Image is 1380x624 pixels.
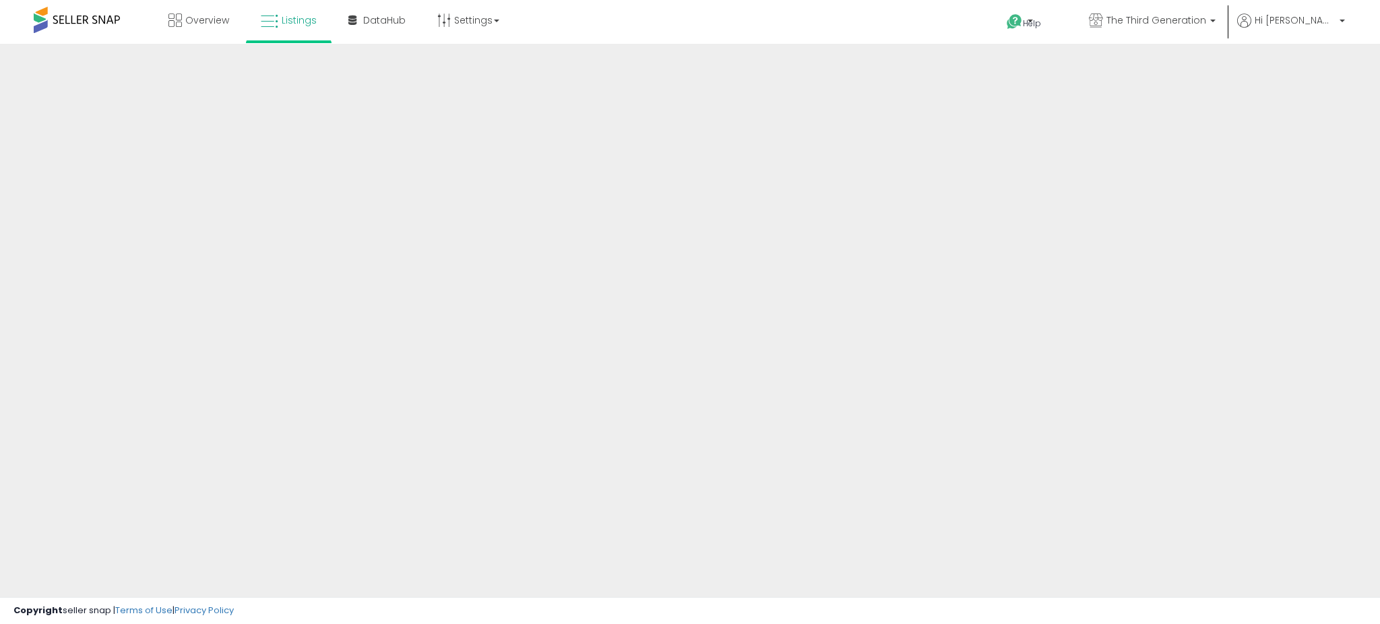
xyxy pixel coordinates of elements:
span: Help [1023,18,1041,29]
span: Listings [282,13,317,27]
a: Hi [PERSON_NAME] [1237,13,1345,44]
a: Help [996,3,1067,44]
span: The Third Generation [1106,13,1206,27]
span: Overview [185,13,229,27]
span: DataHub [363,13,406,27]
i: Get Help [1006,13,1023,30]
span: Hi [PERSON_NAME] [1255,13,1336,27]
